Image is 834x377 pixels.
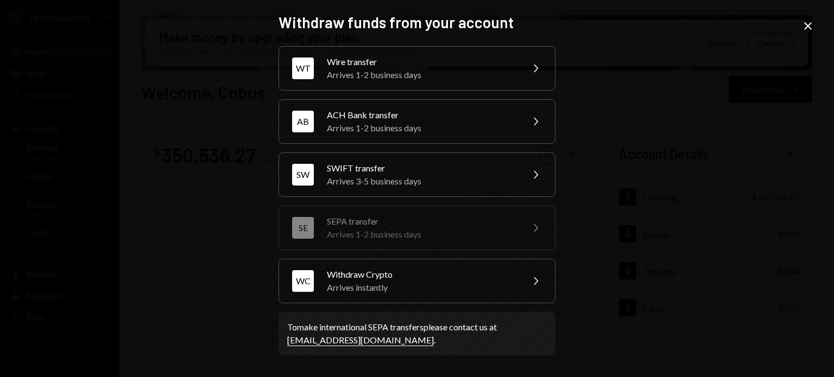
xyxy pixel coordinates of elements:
[279,99,555,144] button: ABACH Bank transferArrives 1-2 business days
[279,206,555,250] button: SESEPA transferArrives 1-2 business days
[327,55,516,68] div: Wire transfer
[327,122,516,135] div: Arrives 1-2 business days
[327,215,516,228] div: SEPA transfer
[327,108,516,122] div: ACH Bank transfer
[279,12,555,33] h2: Withdraw funds from your account
[327,68,516,81] div: Arrives 1-2 business days
[327,281,516,294] div: Arrives instantly
[292,164,314,186] div: SW
[292,111,314,132] div: AB
[327,268,516,281] div: Withdraw Crypto
[327,162,516,175] div: SWIFT transfer
[287,321,547,347] div: To make international SEPA transfers please contact us at .
[279,46,555,91] button: WTWire transferArrives 1-2 business days
[292,270,314,292] div: WC
[279,152,555,197] button: SWSWIFT transferArrives 3-5 business days
[292,57,314,79] div: WT
[287,335,434,346] a: [EMAIL_ADDRESS][DOMAIN_NAME]
[279,259,555,303] button: WCWithdraw CryptoArrives instantly
[327,175,516,188] div: Arrives 3-5 business days
[292,217,314,239] div: SE
[327,228,516,241] div: Arrives 1-2 business days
